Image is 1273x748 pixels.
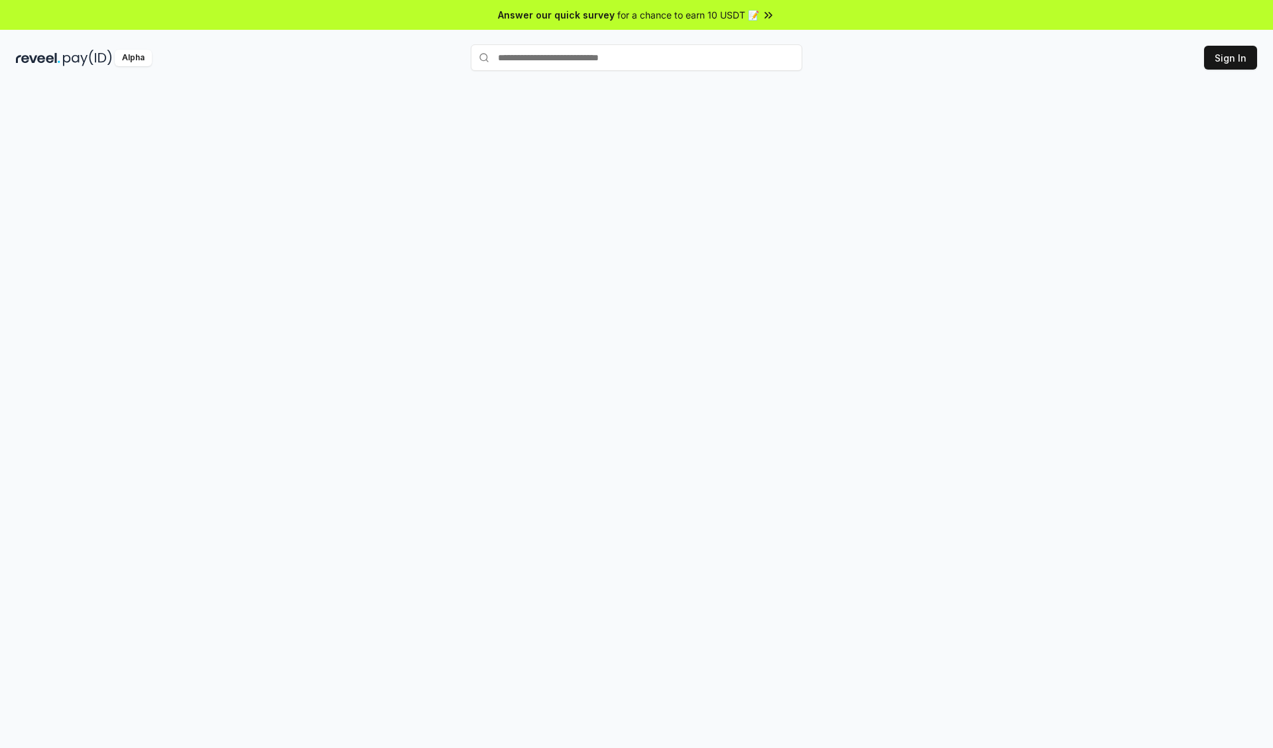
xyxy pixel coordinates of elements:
img: pay_id [63,50,112,66]
div: Alpha [115,50,152,66]
button: Sign In [1204,46,1257,70]
span: Answer our quick survey [498,8,615,22]
span: for a chance to earn 10 USDT 📝 [617,8,759,22]
img: reveel_dark [16,50,60,66]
